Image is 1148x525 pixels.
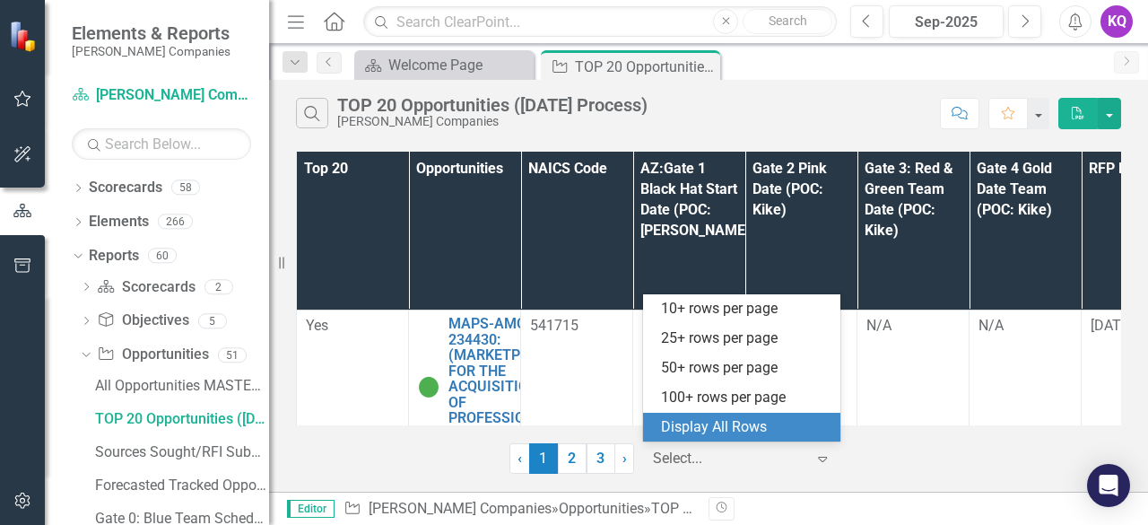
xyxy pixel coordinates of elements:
[8,19,41,52] img: ClearPoint Strategy
[529,443,558,474] span: 1
[661,358,830,379] div: 50+ rows per page
[198,313,227,328] div: 5
[587,443,615,474] a: 3
[91,438,269,467] a: Sources Sought/RFI Submission Report
[651,500,897,517] div: TOP 20 Opportunities ([DATE] Process)
[1091,317,1133,334] span: [DATE]
[558,443,587,474] a: 2
[344,499,695,520] div: » »
[95,444,269,460] div: Sources Sought/RFI Submission Report
[171,180,200,196] div: 58
[661,388,830,408] div: 100+ rows per page
[418,376,439,398] img: Active
[559,500,644,517] a: Opportunities
[388,54,529,76] div: Welcome Page
[622,450,627,467] span: ›
[89,212,149,232] a: Elements
[287,500,335,518] span: Editor
[337,95,648,115] div: TOP 20 Opportunities ([DATE] Process)
[895,12,997,33] div: Sep-2025
[72,85,251,106] a: [PERSON_NAME] Companies
[1100,5,1133,38] button: KQ
[97,277,195,298] a: Scorecards
[661,299,830,319] div: 10+ rows per page
[91,405,269,433] a: TOP 20 Opportunities ([DATE] Process)
[661,328,830,349] div: 25+ rows per page
[95,378,269,394] div: All Opportunities MASTER LIST
[530,317,578,334] span: 541715
[866,316,960,337] div: N/A
[575,56,716,78] div: TOP 20 Opportunities ([DATE] Process)
[306,317,328,334] span: Yes
[72,128,251,160] input: Search Below...
[517,450,522,467] span: ‹
[359,54,529,76] a: Welcome Page
[661,417,830,438] div: Display All Rows
[1087,464,1130,507] div: Open Intercom Messenger
[95,411,269,427] div: TOP 20 Opportunities ([DATE] Process)
[148,248,177,263] div: 60
[743,9,832,34] button: Search
[158,214,193,230] div: 266
[369,500,552,517] a: [PERSON_NAME] Companies
[72,44,230,58] small: [PERSON_NAME] Companies
[91,471,269,500] a: Forecasted Tracked Opportunities
[95,477,269,494] div: Forecasted Tracked Opportunities
[89,178,162,198] a: Scorecards
[337,115,648,128] div: [PERSON_NAME] Companies
[89,246,139,267] a: Reports
[889,5,1004,38] button: Sep-2025
[363,6,837,38] input: Search ClearPoint...
[72,22,230,44] span: Elements & Reports
[97,311,188,331] a: Objectives
[448,316,555,442] a: MAPS-AMC-234430: (MARKETPLACE FOR THE ACQUISITION OF PROFESSIONAL SERVICES)
[91,372,269,400] a: All Opportunities MASTER LIST
[204,279,233,294] div: 2
[97,345,208,365] a: Opportunities
[769,13,807,28] span: Search
[218,347,247,363] div: 51
[978,316,1072,337] div: N/A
